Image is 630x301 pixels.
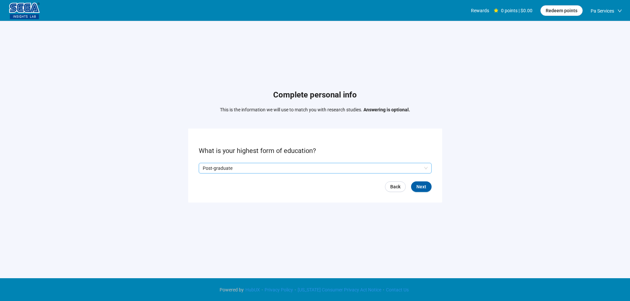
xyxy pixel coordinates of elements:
[416,183,426,190] span: Next
[220,286,410,293] div: · · ·
[385,181,406,192] a: Back
[411,181,432,192] button: Next
[296,287,383,292] a: [US_STATE] Consumer Privacy Act Notice
[244,287,262,292] a: HubUX
[363,107,410,112] strong: Answering is optional.
[203,163,422,173] p: Post-graduate
[494,8,498,13] span: star
[220,287,244,292] span: Powered by
[546,7,577,14] span: Redeem points
[263,287,295,292] a: Privacy Policy
[220,106,410,113] p: This is the information we will use to match you with research studies.
[591,0,614,21] span: Pa Services
[540,5,583,16] button: Redeem points
[220,89,410,101] h1: Complete personal info
[199,146,432,156] p: What is your highest form of education?
[384,287,410,292] a: Contact Us
[617,9,622,13] span: down
[390,183,400,190] span: Back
